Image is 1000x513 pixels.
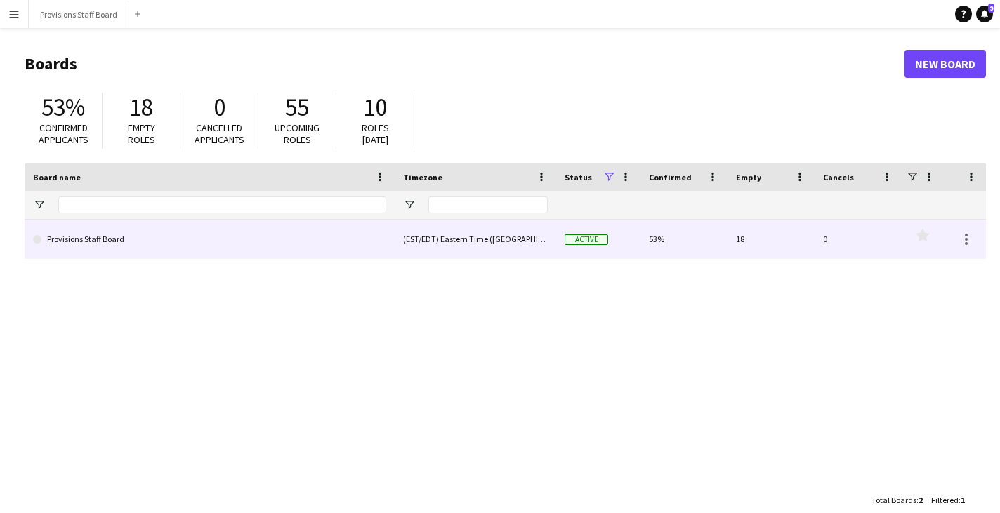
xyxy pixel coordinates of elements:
[976,6,993,22] a: 9
[395,220,556,258] div: (EST/EDT) Eastern Time ([GEOGRAPHIC_DATA] & [GEOGRAPHIC_DATA])
[871,495,916,505] span: Total Boards
[129,92,153,123] span: 18
[823,172,854,182] span: Cancels
[41,92,85,123] span: 53%
[961,495,965,505] span: 1
[58,196,386,213] input: Board name Filter Input
[195,121,244,146] span: Cancelled applicants
[988,4,994,13] span: 9
[275,121,320,146] span: Upcoming roles
[649,172,692,182] span: Confirmed
[128,121,155,146] span: Empty roles
[565,234,608,245] span: Active
[362,121,389,146] span: Roles [DATE]
[25,53,904,74] h1: Boards
[403,199,416,211] button: Open Filter Menu
[919,495,923,505] span: 2
[565,172,592,182] span: Status
[728,220,815,258] div: 18
[39,121,88,146] span: Confirmed applicants
[904,50,986,78] a: New Board
[363,92,387,123] span: 10
[815,220,902,258] div: 0
[736,172,761,182] span: Empty
[931,495,959,505] span: Filtered
[29,1,129,28] button: Provisions Staff Board
[33,172,81,182] span: Board name
[403,172,442,182] span: Timezone
[285,92,309,123] span: 55
[33,220,386,259] a: Provisions Staff Board
[33,199,46,211] button: Open Filter Menu
[213,92,225,123] span: 0
[428,196,548,213] input: Timezone Filter Input
[640,220,728,258] div: 53%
